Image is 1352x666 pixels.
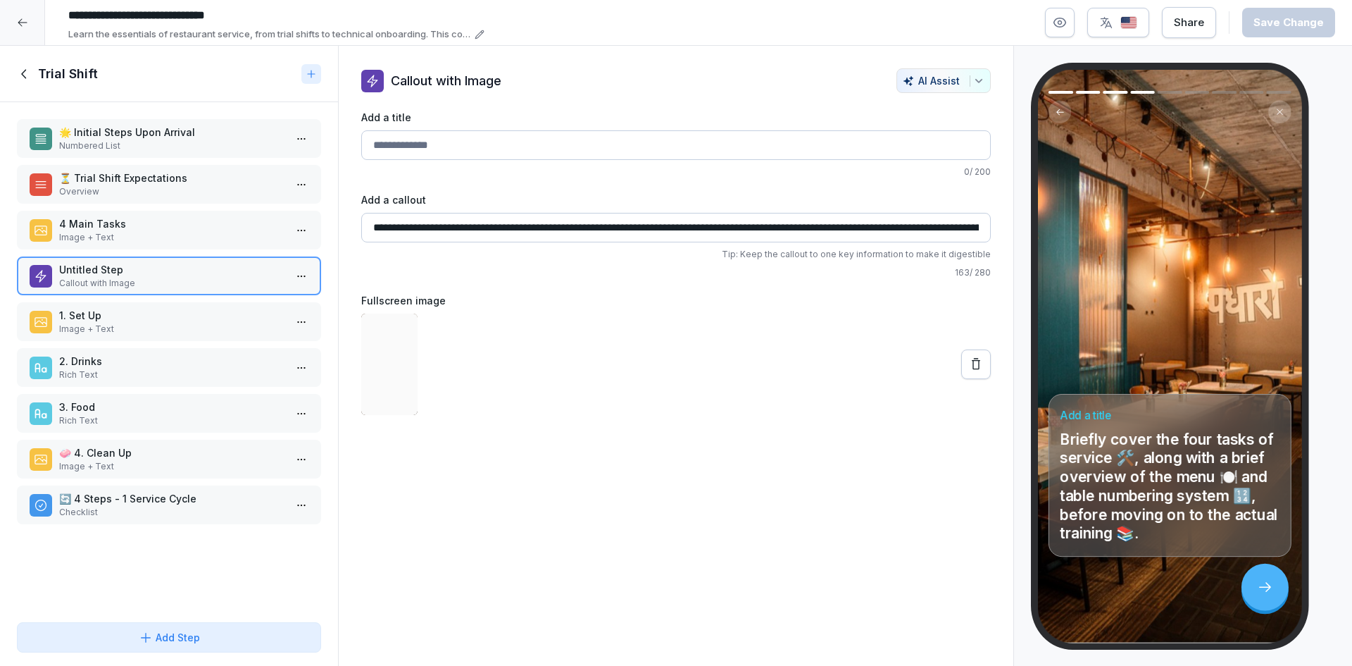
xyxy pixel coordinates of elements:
div: Untitled StepCallout with Image [17,257,321,295]
p: Callout with Image [59,277,284,290]
p: 163 / 280 [361,266,991,279]
p: 1. Set Up [59,308,284,323]
p: 4 Main Tasks [59,216,284,231]
button: AI Assist [896,68,991,93]
img: us.svg [1120,16,1137,30]
div: ⏳ Trial Shift ExpectationsOverview [17,165,321,204]
p: 🌟 Initial Steps Upon Arrival [59,125,284,140]
label: Add a title [361,110,991,125]
div: 4 Main TasksImage + Text [17,211,321,249]
p: 3. Food [59,400,284,414]
div: Save Change [1253,15,1324,30]
p: Checklist [59,506,284,519]
label: Fullscreen image [361,293,991,308]
div: 1. Set UpImage + Text [17,302,321,341]
div: 🧼 4. Clean UpImage + Text [17,440,321,479]
button: Save Change [1242,8,1335,37]
button: Add Step [17,622,321,653]
div: 2. DrinksRich Text [17,348,321,387]
div: 🌟 Initial Steps Upon ArrivalNumbered List [17,119,321,158]
p: Image + Text [59,231,284,244]
p: 2. Drinks [59,354,284,369]
p: Numbered List [59,140,284,152]
div: 3. FoodRich Text [17,394,321,433]
div: AI Assist [903,75,984,87]
p: Rich Text [59,414,284,427]
p: Briefly cover the four tasks of service 🛠️, along with a brief overview of the menu 🍽️ and table ... [1060,430,1279,543]
p: Overview [59,185,284,198]
p: Image + Text [59,460,284,473]
div: 🔄 4 Steps - 1 Service CycleChecklist [17,486,321,524]
p: 0 / 200 [361,166,991,178]
div: Share [1174,15,1204,30]
p: ⏳ Trial Shift Expectations [59,171,284,185]
label: Add a callout [361,192,991,207]
h4: Add a title [1060,408,1279,423]
p: Callout with Image [391,71,501,90]
p: 🧼 4. Clean Up [59,445,284,460]
p: Rich Text [59,369,284,381]
p: Untitled Step [59,262,284,277]
div: Add Step [139,630,200,645]
p: 🔄 4 Steps - 1 Service Cycle [59,491,284,506]
p: Tip: Keep the callout to one key information to make it digestible [361,248,991,261]
p: Image + Text [59,323,284,335]
p: Learn the essentials of restaurant service, from trial shifts to technical onboarding. This cours... [68,27,470,42]
h1: Trial Shift [38,66,98,82]
button: Share [1162,7,1216,38]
